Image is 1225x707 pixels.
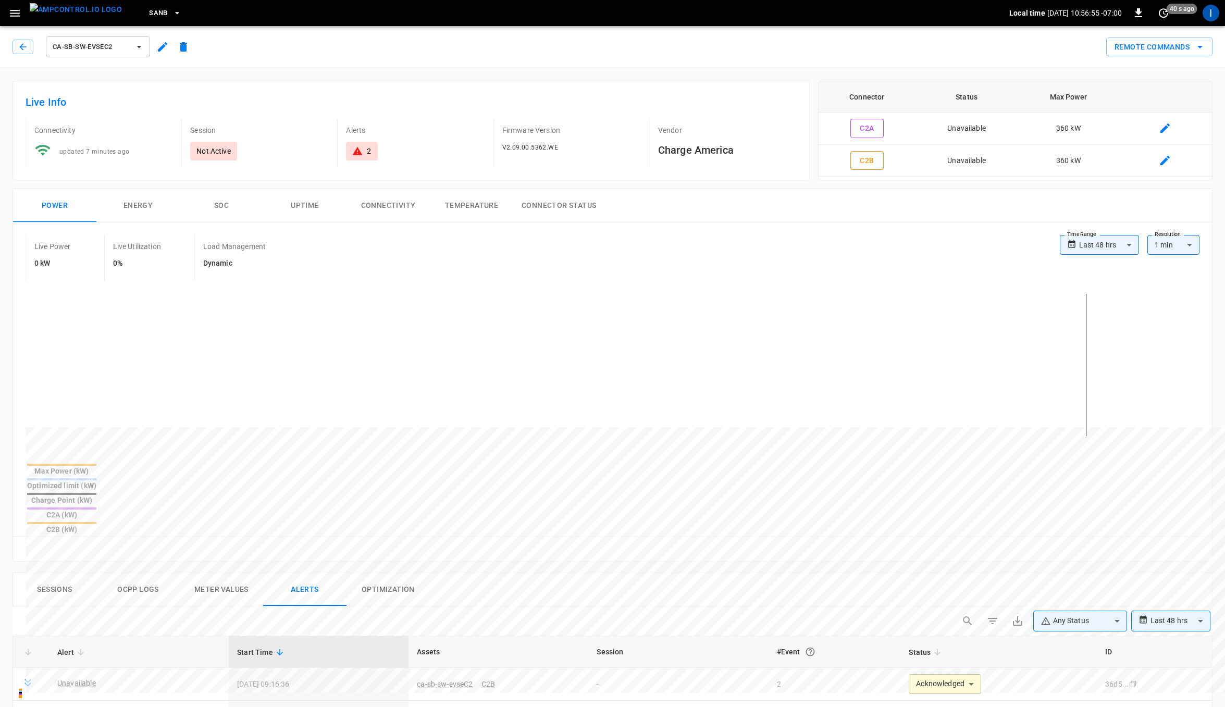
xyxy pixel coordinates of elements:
[1106,38,1212,57] button: Remote Commands
[180,189,263,222] button: SOC
[57,646,88,659] span: Alert
[96,573,180,606] button: Ocpp logs
[1041,615,1110,626] div: Any Status
[658,142,797,158] h6: Charge America
[1097,636,1212,668] th: ID
[203,241,266,252] p: Load Management
[34,241,71,252] p: Live Power
[34,258,71,269] h6: 0 kW
[1018,145,1119,177] td: 360 kW
[149,7,168,19] span: SanB
[1009,8,1045,18] p: Local time
[588,636,768,668] th: Session
[145,3,185,23] button: SanB
[180,573,263,606] button: Meter Values
[430,189,513,222] button: Temperature
[367,146,371,156] div: 2
[46,36,150,57] button: ca-sb-sw-evseC2
[1067,230,1096,239] label: Time Range
[502,125,641,135] p: Firmware Version
[915,113,1018,145] td: Unavailable
[1079,235,1139,255] div: Last 48 hrs
[1203,5,1219,21] div: profile-icon
[1018,81,1119,113] th: Max Power
[34,125,173,135] p: Connectivity
[777,642,893,661] div: #Event
[909,646,944,659] span: Status
[203,258,266,269] h6: Dynamic
[819,81,915,113] th: Connector
[196,146,231,156] p: Not Active
[850,151,884,170] button: C2B
[113,258,161,269] h6: 0%
[513,189,604,222] button: Connector Status
[1106,38,1212,57] div: remote commands options
[850,119,884,138] button: C2A
[13,189,96,222] button: Power
[819,81,1212,177] table: connector table
[502,144,558,151] span: V2.09.00.5362.WE
[26,94,797,110] h6: Live Info
[346,125,485,135] p: Alerts
[909,674,981,694] div: Acknowledged
[1155,5,1172,21] button: set refresh interval
[801,642,820,661] button: An event is a single occurrence of an issue. An alert groups related events for the same asset, m...
[190,125,329,135] p: Session
[347,573,430,606] button: Optimization
[113,241,161,252] p: Live Utilization
[1150,611,1210,631] div: Last 48 hrs
[237,646,287,659] span: Start Time
[915,145,1018,177] td: Unavailable
[1018,113,1119,145] td: 360 kW
[59,148,129,155] span: updated 7 minutes ago
[1147,235,1199,255] div: 1 min
[409,636,588,668] th: Assets
[915,81,1018,113] th: Status
[1047,8,1122,18] p: [DATE] 10:56:55 -07:00
[263,189,347,222] button: Uptime
[263,573,347,606] button: Alerts
[96,189,180,222] button: Energy
[1167,4,1197,14] span: 40 s ago
[30,3,122,16] img: ampcontrol.io logo
[53,41,130,53] span: ca-sb-sw-evseC2
[1155,230,1181,239] label: Resolution
[347,189,430,222] button: Connectivity
[658,125,797,135] p: Vendor
[13,573,96,606] button: Sessions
